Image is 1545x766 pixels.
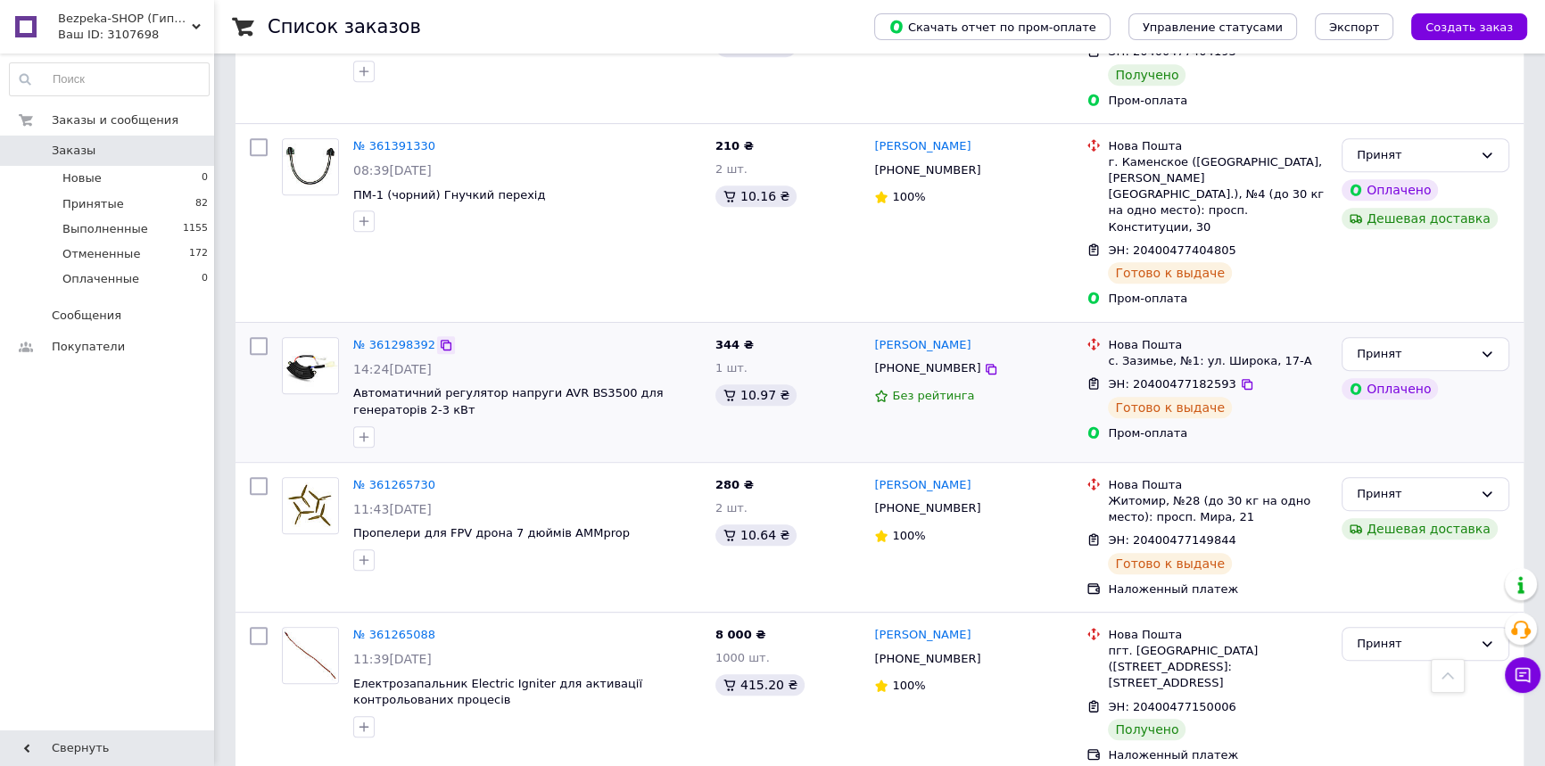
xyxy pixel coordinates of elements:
[871,357,984,380] div: [PHONE_NUMBER]
[715,651,770,664] span: 1000 шт.
[1108,533,1235,547] span: ЭН: 20400477149844
[1108,700,1235,713] span: ЭН: 20400477150006
[202,271,208,287] span: 0
[1393,20,1527,33] a: Создать заказ
[1411,13,1527,40] button: Создать заказ
[1108,243,1235,257] span: ЭН: 20400477404805
[715,384,797,406] div: 10.97 ₴
[1108,93,1327,109] div: Пром-оплата
[1143,21,1283,34] span: Управление статусами
[62,170,102,186] span: Новые
[282,627,339,684] a: Фото товару
[1342,378,1438,399] div: Оплачено
[283,139,338,194] img: Фото товару
[283,628,338,683] img: Фото товару
[715,674,805,696] div: 415.20 ₴
[874,337,971,354] a: [PERSON_NAME]
[1315,13,1393,40] button: Экспорт
[62,221,148,237] span: Выполненные
[10,63,209,95] input: Поиск
[892,529,925,542] span: 100%
[715,524,797,546] div: 10.64 ₴
[871,647,984,671] div: [PHONE_NUMBER]
[202,170,208,186] span: 0
[874,138,971,155] a: [PERSON_NAME]
[1108,154,1327,235] div: г. Каменское ([GEOGRAPHIC_DATA], [PERSON_NAME][GEOGRAPHIC_DATA].), №4 (до 30 кг на одно место): п...
[353,362,432,376] span: 14:24[DATE]
[1108,643,1327,692] div: пгт. [GEOGRAPHIC_DATA] ([STREET_ADDRESS]: [STREET_ADDRESS]
[715,185,797,207] div: 10.16 ₴
[1357,635,1473,654] div: Принят
[62,271,139,287] span: Оплаченные
[58,27,214,43] div: Ваш ID: 3107698
[1342,518,1498,539] div: Дешевая доставка
[353,188,545,202] a: ПМ-1 (чорний) Гнучкий перехід
[874,13,1111,40] button: Скачать отчет по пром-оплате
[1108,397,1231,418] div: Готово к выдаче
[1505,657,1541,693] button: Чат с покупателем
[353,386,664,416] span: Автоматичний регулятор напруги AVR BS3500 для генераторів 2-3 кВт
[1108,138,1327,154] div: Нова Пошта
[1128,13,1297,40] button: Управление статусами
[888,19,1096,35] span: Скачать отчет по пром-оплате
[62,196,124,212] span: Принятые
[1108,45,1235,58] span: ЭН: 20400477404193
[353,677,642,707] a: Електрозапальник Electric Igniter для активації контрольованих процесів
[353,652,432,666] span: 11:39[DATE]
[1108,627,1327,643] div: Нова Пошта
[52,112,178,128] span: Заказы и сообщения
[1108,493,1327,525] div: Житомир, №28 (до 30 кг на одно место): просп. Мира, 21
[1108,291,1327,307] div: Пром-оплата
[892,679,925,692] span: 100%
[1108,64,1186,86] div: Получено
[1329,21,1379,34] span: Экспорт
[353,139,435,152] a: № 361391330
[715,628,765,641] span: 8 000 ₴
[715,338,754,351] span: 344 ₴
[283,478,338,533] img: Фото товару
[282,477,339,534] a: Фото товару
[52,339,125,355] span: Покупатели
[715,162,748,176] span: 2 шт.
[1342,179,1438,201] div: Оплачено
[1357,485,1473,504] div: Принят
[1108,353,1327,369] div: с. Зазимье, №1: ул. Широка, 17-А
[282,337,339,394] a: Фото товару
[1357,146,1473,165] div: Принят
[353,526,630,539] a: Пропелери для FPV дрона 7 дюймів AMMprop
[353,338,435,351] a: № 361298392
[183,221,208,237] span: 1155
[58,11,192,27] span: Bezpeka-SHOP (Гипермаркет по БЕЗОПАСНОСТИ)
[1425,21,1513,34] span: Создать заказ
[282,138,339,195] a: Фото товару
[52,143,95,159] span: Заказы
[1108,337,1327,353] div: Нова Пошта
[1108,377,1235,391] span: ЭН: 20400477182593
[1342,208,1498,229] div: Дешевая доставка
[1108,262,1231,284] div: Готово к выдаче
[892,190,925,203] span: 100%
[715,501,748,515] span: 2 шт.
[1108,719,1186,740] div: Получено
[62,246,140,262] span: Отмененные
[353,478,435,491] a: № 361265730
[715,361,748,375] span: 1 шт.
[52,308,121,324] span: Сообщения
[268,16,421,37] h1: Список заказов
[871,159,984,182] div: [PHONE_NUMBER]
[353,163,432,177] span: 08:39[DATE]
[1108,477,1327,493] div: Нова Пошта
[353,628,435,641] a: № 361265088
[1108,747,1327,763] div: Наложенный платеж
[1357,345,1473,364] div: Принят
[189,246,208,262] span: 172
[1108,553,1231,574] div: Готово к выдаче
[715,139,754,152] span: 210 ₴
[353,502,432,516] span: 11:43[DATE]
[283,338,338,393] img: Фото товару
[874,627,971,644] a: [PERSON_NAME]
[715,478,754,491] span: 280 ₴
